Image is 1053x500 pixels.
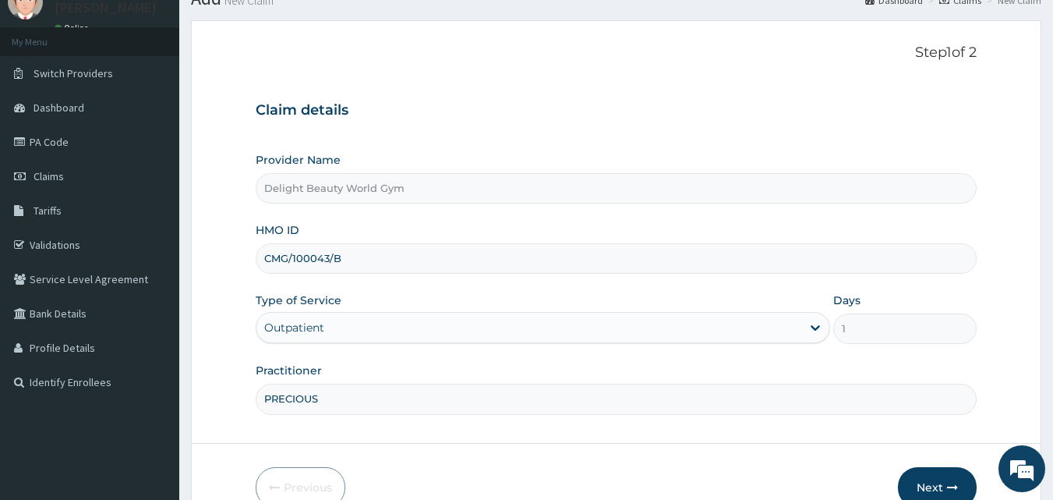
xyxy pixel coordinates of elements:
label: Type of Service [256,293,341,308]
h3: Claim details [256,102,977,119]
div: Chat with us now [81,87,262,108]
span: Claims [34,169,64,183]
span: Switch Providers [34,66,113,80]
span: We're online! [90,151,215,308]
p: [PERSON_NAME] [55,1,157,15]
label: Practitioner [256,363,322,378]
input: Enter HMO ID [256,243,977,274]
textarea: Type your message and hit 'Enter' [8,334,297,388]
img: d_794563401_company_1708531726252_794563401 [29,78,63,117]
label: Days [833,293,860,308]
p: Step 1 of 2 [256,44,977,62]
span: Dashboard [34,101,84,115]
div: Minimize live chat window [256,8,293,45]
label: Provider Name [256,152,341,168]
span: Tariffs [34,204,62,218]
a: Online [55,23,92,34]
input: Enter Name [256,384,977,414]
label: HMO ID [256,222,299,238]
